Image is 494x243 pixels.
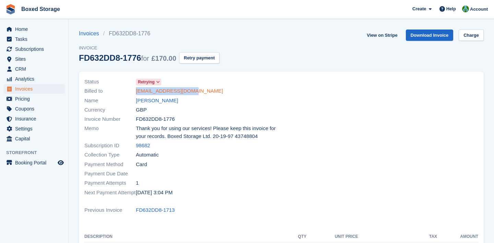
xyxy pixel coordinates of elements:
[15,34,56,44] span: Tasks
[3,84,65,94] a: menu
[3,104,65,114] a: menu
[3,44,65,54] a: menu
[3,114,65,124] a: menu
[3,134,65,143] a: menu
[84,125,136,140] span: Memo
[3,74,65,84] a: menu
[446,5,456,12] span: Help
[15,84,56,94] span: Invoices
[15,44,56,54] span: Subscriptions
[84,170,136,178] span: Payment Due Date
[57,159,65,167] a: Preview store
[437,231,478,242] th: Amount
[79,30,103,38] a: Invoices
[15,64,56,74] span: CRM
[84,231,288,242] th: Description
[15,24,56,34] span: Home
[15,124,56,134] span: Settings
[15,94,56,104] span: Pricing
[136,115,175,123] span: FD632DD8-1776
[15,114,56,124] span: Insurance
[79,30,220,38] nav: breadcrumbs
[3,54,65,64] a: menu
[136,87,223,95] a: [EMAIL_ADDRESS][DOMAIN_NAME]
[136,106,147,114] span: GBP
[84,151,136,159] span: Collection Type
[141,55,149,62] span: for
[470,6,488,13] span: Account
[459,30,484,41] a: Charge
[136,189,173,197] time: 2025-10-03 14:04:31 UTC
[84,106,136,114] span: Currency
[15,134,56,143] span: Capital
[15,54,56,64] span: Sites
[19,3,63,15] a: Boxed Storage
[15,74,56,84] span: Analytics
[3,64,65,74] a: menu
[84,115,136,123] span: Invoice Number
[15,104,56,114] span: Coupons
[136,97,178,105] a: [PERSON_NAME]
[84,161,136,169] span: Payment Method
[151,55,176,62] span: £170.00
[462,5,469,12] img: Tobias Butler
[3,24,65,34] a: menu
[358,231,437,242] th: Tax
[364,30,400,41] a: View on Stripe
[6,149,68,156] span: Storefront
[79,53,176,62] div: FD632DD8-1776
[406,30,454,41] a: Download Invoice
[79,45,220,51] span: Invoice
[3,94,65,104] a: menu
[3,158,65,167] a: menu
[84,179,136,187] span: Payment Attempts
[179,52,220,63] button: Retry payment
[306,231,358,242] th: Unit Price
[84,206,136,214] span: Previous Invoice
[84,142,136,150] span: Subscription ID
[84,78,136,86] span: Status
[136,78,161,86] a: Retrying
[412,5,426,12] span: Create
[136,151,159,159] span: Automatic
[136,206,175,214] a: FD632DD8-1713
[136,161,147,169] span: Card
[138,79,155,85] span: Retrying
[84,97,136,105] span: Name
[3,124,65,134] a: menu
[136,179,139,187] span: 1
[5,4,16,14] img: stora-icon-8386f47178a22dfd0bd8f6a31ec36ba5ce8667c1dd55bd0f319d3a0aa187defe.svg
[136,142,150,150] a: 98682
[84,87,136,95] span: Billed to
[136,125,277,140] span: Thank you for using our services! Please keep this invoice for your records. Boxed Storage Ltd. 2...
[288,231,307,242] th: QTY
[3,34,65,44] a: menu
[15,158,56,167] span: Booking Portal
[84,189,136,197] span: Next Payment Attempt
